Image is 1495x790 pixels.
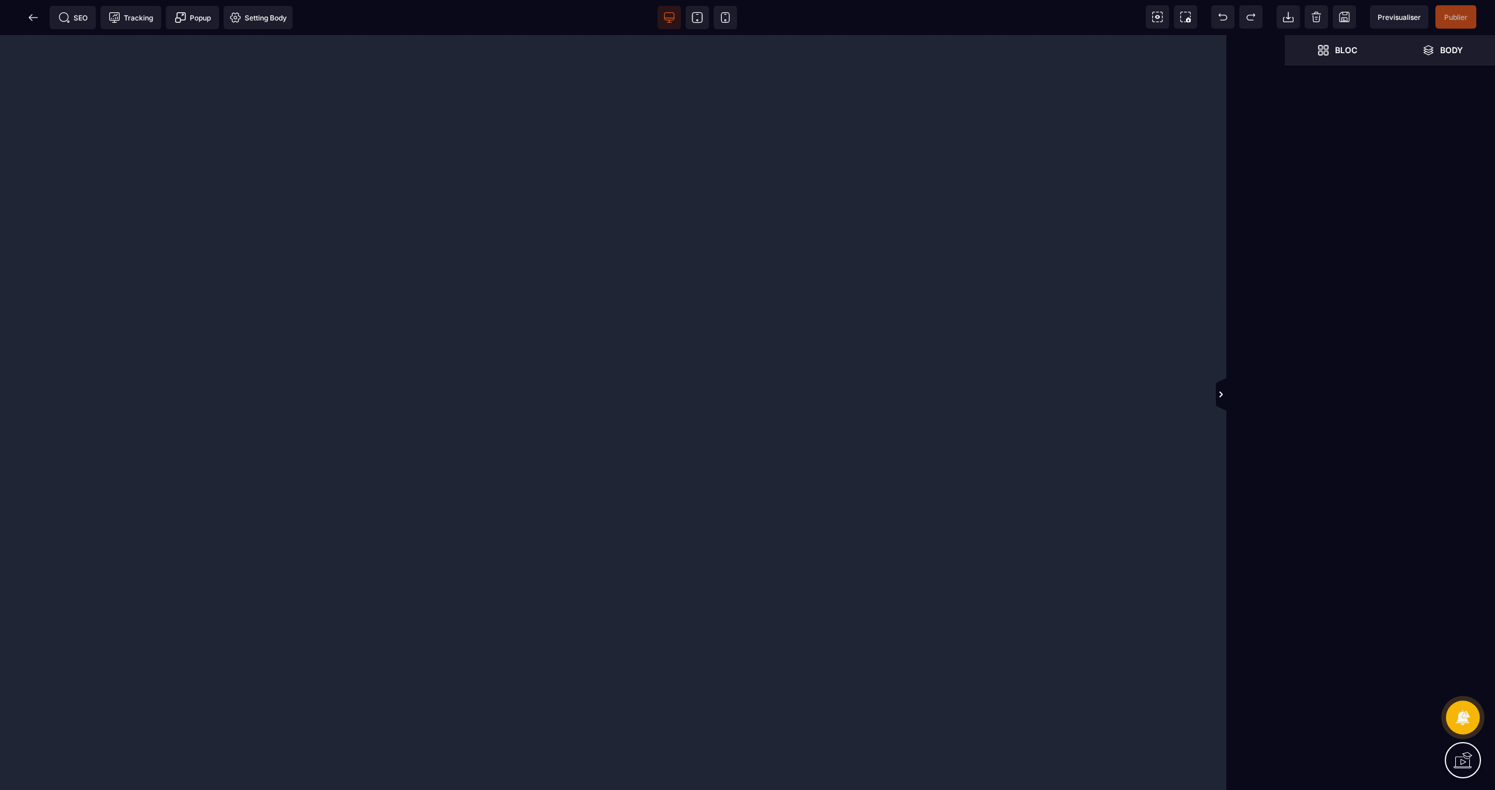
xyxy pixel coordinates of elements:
[230,12,287,23] span: Setting Body
[1390,35,1495,65] span: Open Layer Manager
[58,12,88,23] span: SEO
[1335,46,1357,54] strong: Bloc
[1174,5,1197,29] span: Screenshot
[1370,5,1428,29] span: Preview
[175,12,211,23] span: Popup
[1444,13,1468,22] span: Publier
[1285,35,1390,65] span: Open Blocks
[1146,5,1169,29] span: View components
[109,12,153,23] span: Tracking
[1378,13,1421,22] span: Previsualiser
[1440,46,1463,54] strong: Body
